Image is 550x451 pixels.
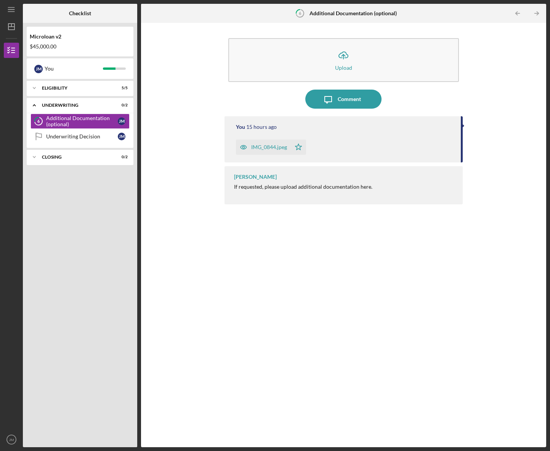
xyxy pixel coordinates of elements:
[30,129,130,144] a: Underwriting DecisionJM
[42,86,109,90] div: Eligibility
[335,65,352,71] div: Upload
[114,86,128,90] div: 5 / 5
[236,124,245,130] div: You
[246,124,277,130] time: 2025-09-23 23:34
[30,114,130,129] a: 6Additional Documentation (optional)JM
[118,117,125,125] div: J M
[30,34,130,40] div: Microloan v2
[114,155,128,159] div: 0 / 2
[4,432,19,447] button: JM
[309,10,397,16] b: Additional Documentation (optional)
[46,115,118,127] div: Additional Documentation (optional)
[37,119,40,124] tspan: 6
[251,144,287,150] div: IMG_0844.jpeg
[69,10,91,16] b: Checklist
[299,11,301,16] tspan: 6
[234,174,277,180] div: [PERSON_NAME]
[338,90,361,109] div: Comment
[114,103,128,108] div: 0 / 2
[305,90,382,109] button: Comment
[118,133,125,140] div: J M
[9,438,14,442] text: JM
[30,43,130,50] div: $45,000.00
[228,38,459,82] button: Upload
[46,133,118,140] div: Underwriting Decision
[34,65,43,73] div: J M
[42,155,109,159] div: Closing
[234,184,372,190] div: If requested, please upload additional documentation here.
[42,103,109,108] div: Underwriting
[45,62,103,75] div: You
[236,140,306,155] button: IMG_0844.jpeg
